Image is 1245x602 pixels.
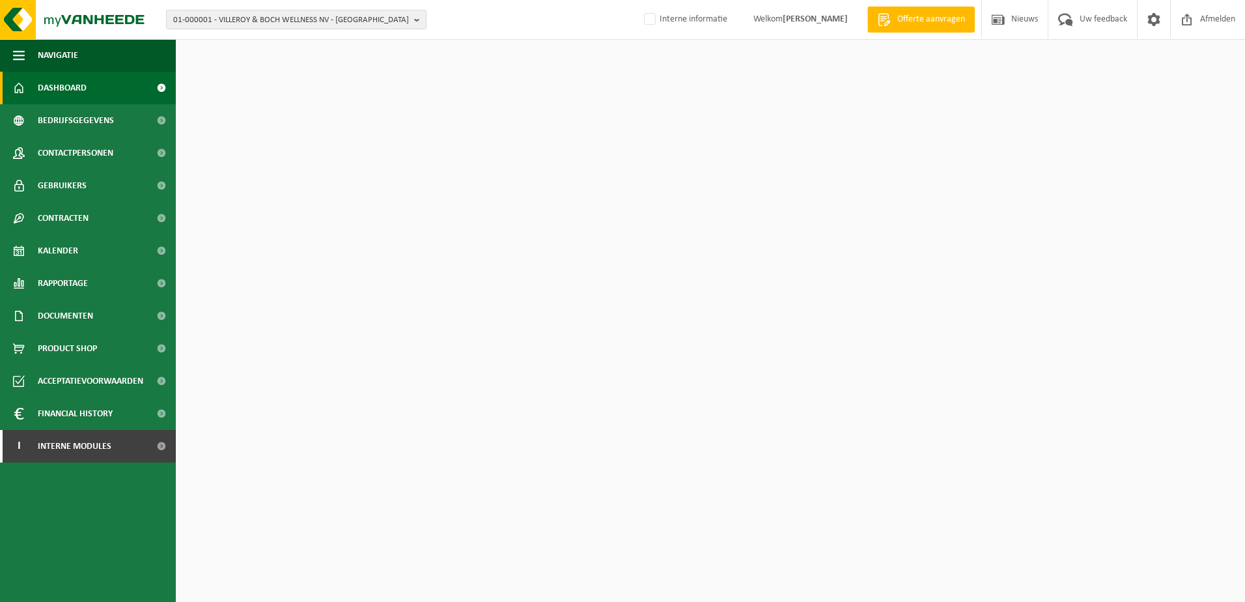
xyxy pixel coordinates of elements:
[38,72,87,104] span: Dashboard
[38,332,97,365] span: Product Shop
[38,267,88,300] span: Rapportage
[38,39,78,72] span: Navigatie
[38,202,89,235] span: Contracten
[38,235,78,267] span: Kalender
[166,10,427,29] button: 01-000001 - VILLEROY & BOCH WELLNESS NV - [GEOGRAPHIC_DATA]
[38,104,114,137] span: Bedrijfsgegevens
[13,430,25,463] span: I
[38,300,93,332] span: Documenten
[641,10,727,29] label: Interne informatie
[173,10,409,30] span: 01-000001 - VILLEROY & BOCH WELLNESS NV - [GEOGRAPHIC_DATA]
[38,397,113,430] span: Financial History
[38,169,87,202] span: Gebruikers
[783,14,848,24] strong: [PERSON_NAME]
[867,7,975,33] a: Offerte aanvragen
[38,430,111,463] span: Interne modules
[38,137,113,169] span: Contactpersonen
[38,365,143,397] span: Acceptatievoorwaarden
[894,13,968,26] span: Offerte aanvragen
